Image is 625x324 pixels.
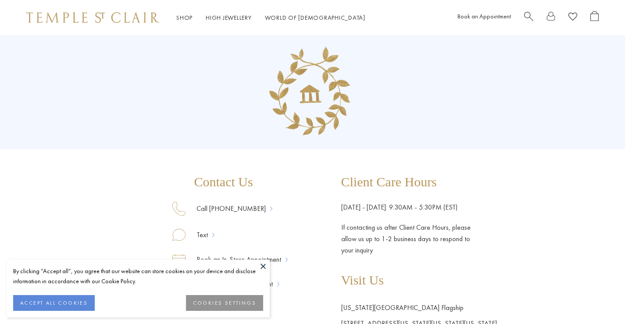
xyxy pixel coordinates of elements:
a: Book an In-Store Appointment [186,254,286,265]
p: [US_STATE][GEOGRAPHIC_DATA] Flagship [341,300,497,316]
img: Group_135.png [259,39,366,146]
a: Open Shopping Bag [590,11,599,25]
p: Visit Us [341,274,497,287]
a: Call [PHONE_NUMBER] [186,203,270,214]
a: Search [524,11,533,25]
div: By clicking “Accept all”, you agree that our website can store cookies on your device and disclos... [13,266,263,286]
a: World of [DEMOGRAPHIC_DATA]World of [DEMOGRAPHIC_DATA] [265,14,365,21]
a: Book an Appointment [457,12,511,20]
a: View Wishlist [568,11,577,25]
a: ShopShop [176,14,193,21]
nav: Main navigation [176,12,365,23]
p: Contact Us [172,175,288,189]
a: Text [186,229,212,241]
p: Client Care Hours [341,175,497,189]
a: High JewelleryHigh Jewellery [206,14,252,21]
button: COOKIES SETTINGS [186,295,263,311]
iframe: Gorgias live chat messenger [581,283,616,315]
p: [DATE] - [DATE]: 9:30AM - 5:30PM (EST) [341,202,497,213]
button: ACCEPT ALL COOKIES [13,295,95,311]
p: If contacting us after Client Care Hours, please allow us up to 1-2 business days to respond to y... [341,213,482,256]
img: Temple St. Clair [26,12,159,23]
